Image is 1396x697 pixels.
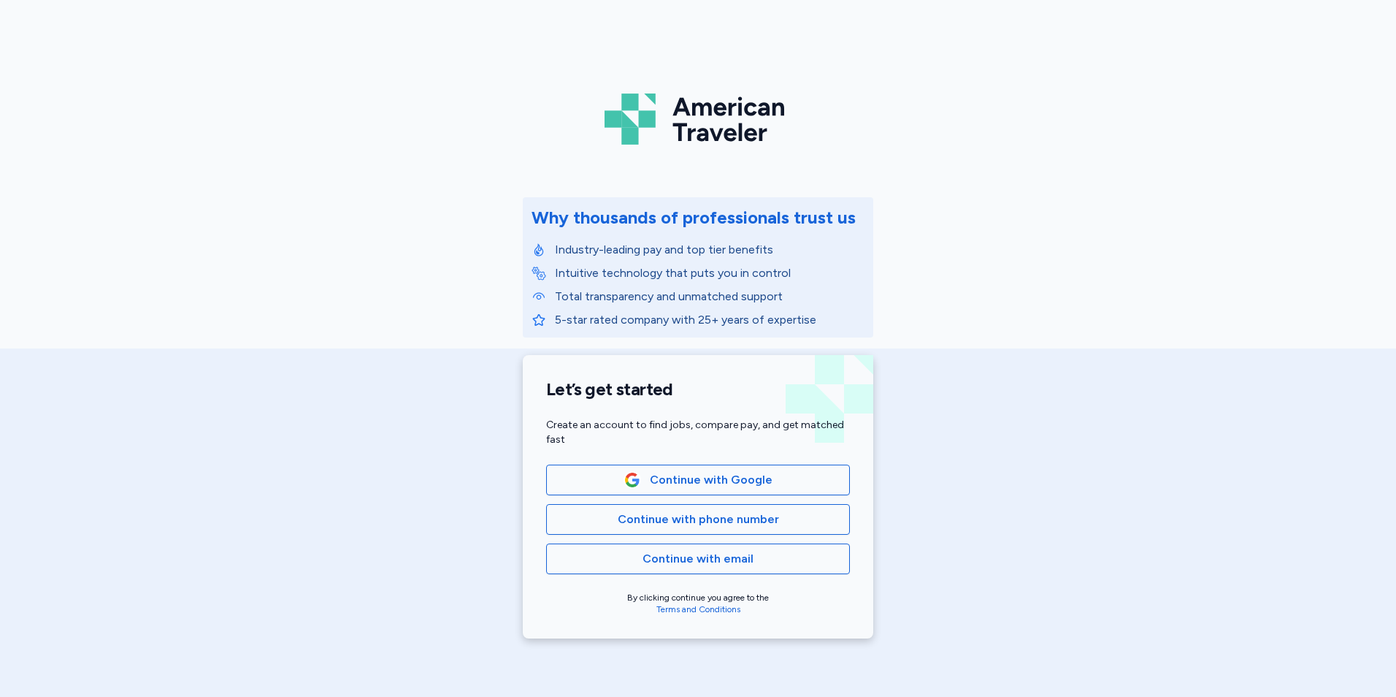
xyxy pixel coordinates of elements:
[656,604,740,614] a: Terms and Conditions
[555,288,864,305] p: Total transparency and unmatched support
[546,504,850,535] button: Continue with phone number
[555,264,864,282] p: Intuitive technology that puts you in control
[618,511,779,528] span: Continue with phone number
[546,418,850,447] div: Create an account to find jobs, compare pay, and get matched fast
[605,88,791,151] img: Logo
[546,592,850,615] div: By clicking continue you agree to the
[546,465,850,495] button: Google LogoContinue with Google
[624,472,640,488] img: Google Logo
[650,471,772,489] span: Continue with Google
[643,550,753,568] span: Continue with email
[546,378,850,400] h1: Let’s get started
[532,206,856,229] div: Why thousands of professionals trust us
[555,311,864,329] p: 5-star rated company with 25+ years of expertise
[555,241,864,259] p: Industry-leading pay and top tier benefits
[546,544,850,574] button: Continue with email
